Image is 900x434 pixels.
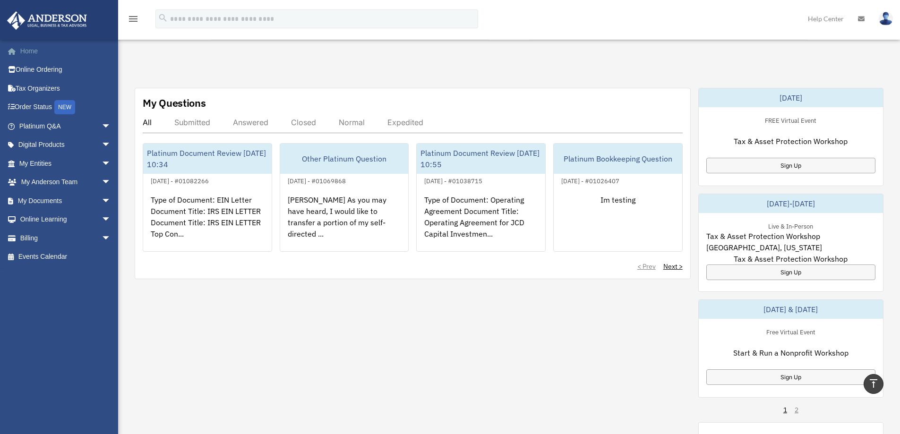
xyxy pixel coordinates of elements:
[783,405,787,415] a: 1
[7,191,125,210] a: My Documentsarrow_drop_down
[761,221,821,230] div: Live & In-Person
[102,191,120,211] span: arrow_drop_down
[706,158,875,173] a: Sign Up
[706,230,875,253] span: Tax & Asset Protection Workshop [GEOGRAPHIC_DATA], [US_STATE]
[7,210,125,229] a: Online Learningarrow_drop_down
[280,175,353,185] div: [DATE] - #01069868
[143,143,272,252] a: Platinum Document Review [DATE] 10:34[DATE] - #01082266Type of Document: EIN Letter Document Titl...
[128,17,139,25] a: menu
[387,118,423,127] div: Expedited
[143,96,206,110] div: My Questions
[554,144,682,174] div: Platinum Bookkeeping Question
[706,264,875,280] a: Sign Up
[734,136,848,147] span: Tax & Asset Protection Workshop
[7,60,125,79] a: Online Ordering
[4,11,90,30] img: Anderson Advisors Platinum Portal
[102,229,120,248] span: arrow_drop_down
[143,144,272,174] div: Platinum Document Review [DATE] 10:34
[102,136,120,155] span: arrow_drop_down
[757,115,824,125] div: FREE Virtual Event
[7,136,125,154] a: Digital Productsarrow_drop_down
[143,175,216,185] div: [DATE] - #01082266
[7,229,125,247] a: Billingarrow_drop_down
[868,378,879,389] i: vertical_align_top
[417,144,545,174] div: Platinum Document Review [DATE] 10:55
[7,79,125,98] a: Tax Organizers
[143,118,152,127] div: All
[174,118,210,127] div: Submitted
[663,262,683,271] a: Next >
[233,118,268,127] div: Answered
[7,42,125,60] a: Home
[102,210,120,230] span: arrow_drop_down
[699,88,883,107] div: [DATE]
[759,326,823,336] div: Free Virtual Event
[339,118,365,127] div: Normal
[417,175,490,185] div: [DATE] - #01038715
[291,118,316,127] div: Closed
[416,143,546,252] a: Platinum Document Review [DATE] 10:55[DATE] - #01038715Type of Document: Operating Agreement Docu...
[554,187,682,260] div: Im testing
[417,187,545,260] div: Type of Document: Operating Agreement Document Title: Operating Agreement for JCD Capital Investm...
[7,154,125,173] a: My Entitiesarrow_drop_down
[864,374,883,394] a: vertical_align_top
[734,253,848,264] span: Tax & Asset Protection Workshop
[280,187,409,260] div: [PERSON_NAME] As you may have heard, I would like to transfer a portion of my self-directed ...
[7,98,125,117] a: Order StatusNEW
[733,347,849,358] span: Start & Run a Nonprofit Workshop
[554,175,627,185] div: [DATE] - #01026407
[102,154,120,173] span: arrow_drop_down
[7,247,125,266] a: Events Calendar
[143,187,272,260] div: Type of Document: EIN Letter Document Title: IRS EIN LETTER Document Title: IRS EIN LETTER Top Co...
[280,143,409,252] a: Other Platinum Question[DATE] - #01069868[PERSON_NAME] As you may have heard, I would like to tra...
[553,143,683,252] a: Platinum Bookkeeping Question[DATE] - #01026407Im testing
[128,13,139,25] i: menu
[699,300,883,319] div: [DATE] & [DATE]
[7,173,125,192] a: My Anderson Teamarrow_drop_down
[699,194,883,213] div: [DATE]-[DATE]
[879,12,893,26] img: User Pic
[54,100,75,114] div: NEW
[706,369,875,385] a: Sign Up
[102,117,120,136] span: arrow_drop_down
[158,13,168,23] i: search
[7,117,125,136] a: Platinum Q&Aarrow_drop_down
[102,173,120,192] span: arrow_drop_down
[280,144,409,174] div: Other Platinum Question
